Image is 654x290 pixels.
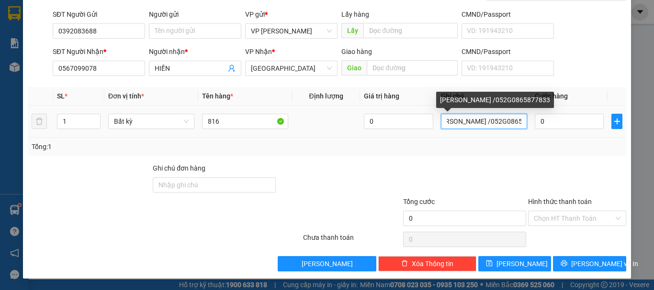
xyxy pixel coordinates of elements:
[114,114,189,129] span: Bất kỳ
[378,256,476,271] button: deleteXóa Thông tin
[612,118,622,125] span: plus
[341,60,367,75] span: Giao
[202,114,288,129] input: VD: Bàn, Ghế
[367,60,458,75] input: Dọc đường
[496,258,548,269] span: [PERSON_NAME]
[341,23,363,38] span: Lấy
[153,177,276,193] input: Ghi chú đơn hàng
[202,92,233,100] span: Tên hàng
[364,114,433,129] input: 0
[57,92,65,100] span: SL
[528,198,592,205] label: Hình thức thanh toán
[363,23,458,38] input: Dọc đường
[462,9,554,20] div: CMND/Passport
[32,141,253,152] div: Tổng: 1
[412,258,453,269] span: Xóa Thông tin
[437,87,531,106] th: Ghi chú
[486,260,493,268] span: save
[251,61,332,75] span: Sài Gòn
[149,9,241,20] div: Người gửi
[53,46,145,57] div: SĐT Người Nhận
[302,258,353,269] span: [PERSON_NAME]
[309,92,343,100] span: Định lượng
[364,92,399,100] span: Giá trị hàng
[153,164,205,172] label: Ghi chú đơn hàng
[561,260,567,268] span: printer
[228,64,236,72] span: user-add
[53,9,145,20] div: SĐT Người Gửi
[341,11,369,18] span: Lấy hàng
[108,92,144,100] span: Đơn vị tính
[403,198,435,205] span: Tổng cước
[302,232,402,249] div: Chưa thanh toán
[441,114,527,129] input: Ghi Chú
[611,114,622,129] button: plus
[478,256,552,271] button: save[PERSON_NAME]
[571,258,638,269] span: [PERSON_NAME] và In
[278,256,376,271] button: [PERSON_NAME]
[553,256,626,271] button: printer[PERSON_NAME] và In
[436,92,554,108] div: [PERSON_NAME] /052G0865877833
[245,48,272,55] span: VP Nhận
[149,46,241,57] div: Người nhận
[462,46,554,57] div: CMND/Passport
[245,9,338,20] div: VP gửi
[32,114,47,129] button: delete
[401,260,408,268] span: delete
[251,24,332,38] span: VP Phan Rí
[341,48,372,55] span: Giao hàng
